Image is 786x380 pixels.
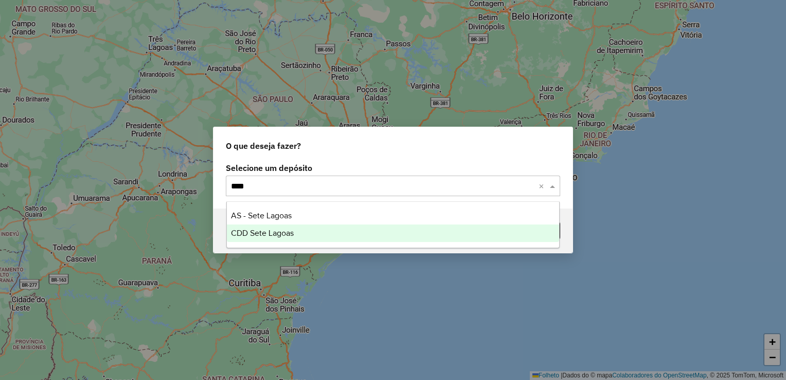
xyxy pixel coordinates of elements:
span: CDD Sete Lagoas [231,229,294,237]
span: AS - Sete Lagoas [231,211,292,220]
ng-dropdown-panel: Lista de opções [226,201,560,248]
span: O que deseja fazer? [226,140,301,152]
label: Selecione um depósito [226,162,560,174]
span: Clear all [539,180,547,192]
